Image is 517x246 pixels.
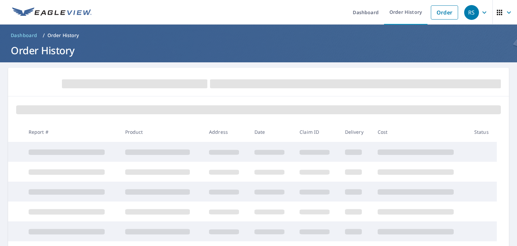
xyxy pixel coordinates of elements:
a: Order [431,5,458,20]
h1: Order History [8,43,509,57]
th: Product [120,122,204,142]
a: Dashboard [8,30,40,41]
th: Status [469,122,497,142]
th: Address [204,122,249,142]
nav: breadcrumb [8,30,509,41]
th: Claim ID [294,122,340,142]
th: Delivery [340,122,372,142]
span: Dashboard [11,32,37,39]
div: RS [464,5,479,20]
th: Report # [23,122,120,142]
th: Cost [372,122,469,142]
li: / [43,31,45,39]
img: EV Logo [12,7,92,18]
p: Order History [47,32,79,39]
th: Date [249,122,295,142]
